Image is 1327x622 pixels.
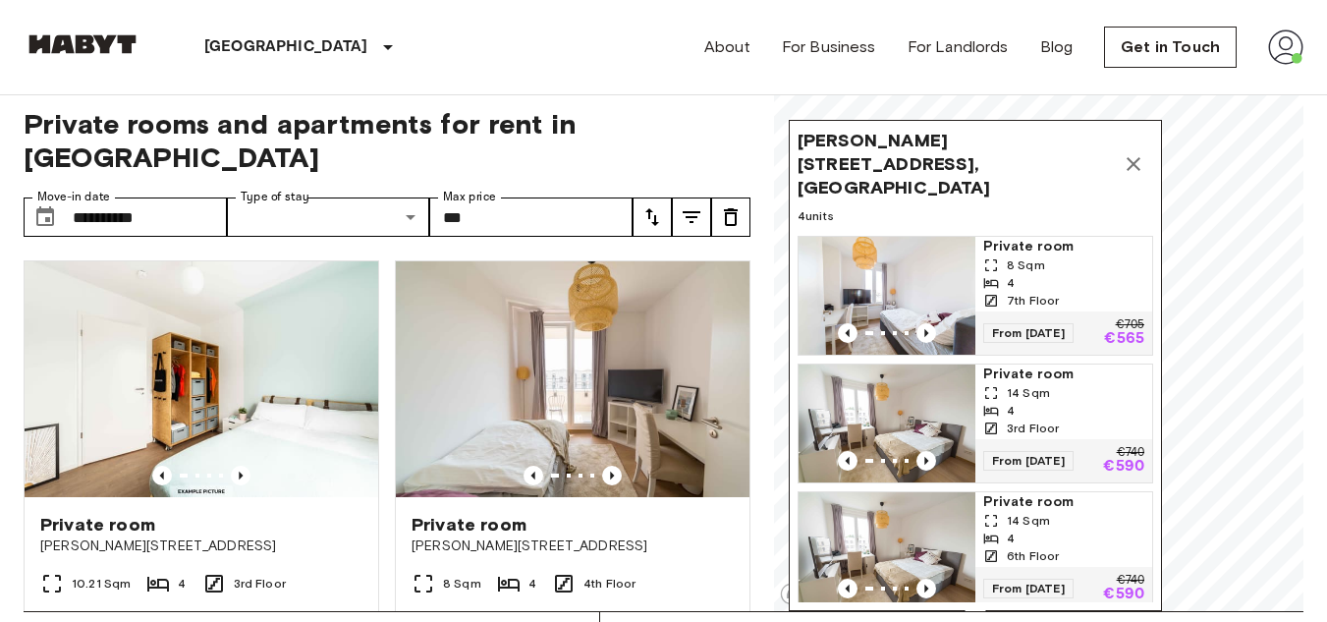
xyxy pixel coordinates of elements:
[711,198,750,237] button: tune
[1007,402,1015,420] span: 4
[1007,292,1059,310] span: 7th Floor
[1103,459,1144,475] p: €590
[798,491,1153,611] a: Marketing picture of unit DE-01-007-011-04HFPrevious imagePrevious imagePrivate room14 Sqm46th Fl...
[1007,512,1050,530] span: 14 Sqm
[24,34,141,54] img: Habyt
[37,189,110,205] label: Move-in date
[838,451,857,471] button: Previous image
[983,323,1074,343] span: From [DATE]
[1007,530,1015,547] span: 4
[178,575,186,593] span: 4
[1007,547,1059,565] span: 6th Floor
[1117,447,1144,459] p: €740
[838,323,857,343] button: Previous image
[241,189,309,205] label: Type of stay
[799,365,975,482] img: Marketing picture of unit DE-01-007-005-04HF
[1040,35,1074,59] a: Blog
[983,579,1074,598] span: From [DATE]
[234,575,286,593] span: 3rd Floor
[782,35,876,59] a: For Business
[602,466,622,485] button: Previous image
[798,207,1153,225] span: 4 units
[799,237,975,355] img: Marketing picture of unit DE-01-007-013-03HF
[412,513,526,537] span: Private room
[908,35,1009,59] a: For Landlords
[983,492,1144,512] span: Private room
[1007,274,1015,292] span: 4
[412,537,734,556] span: [PERSON_NAME][STREET_ADDRESS]
[24,107,750,174] span: Private rooms and apartments for rent in [GEOGRAPHIC_DATA]
[1104,331,1144,347] p: €565
[798,364,1153,483] a: Marketing picture of unit DE-01-007-005-04HFPrevious imagePrevious imagePrivate room14 Sqm43rd Fl...
[633,198,672,237] button: tune
[1103,587,1144,602] p: €590
[798,236,1153,356] a: Marketing picture of unit DE-01-007-013-03HFPrevious imagePrevious imagePrivate room8 Sqm47th Flo...
[25,261,378,497] img: Marketing picture of unit DE-01-09-011-04Q
[443,189,496,205] label: Max price
[983,451,1074,471] span: From [DATE]
[916,579,936,598] button: Previous image
[1007,420,1059,437] span: 3rd Floor
[672,198,711,237] button: tune
[524,466,543,485] button: Previous image
[40,537,362,556] span: [PERSON_NAME][STREET_ADDRESS]
[583,575,636,593] span: 4th Floor
[396,261,749,497] img: Marketing picture of unit DE-01-007-007-02HF
[789,120,1162,622] div: Map marker
[838,579,857,598] button: Previous image
[1007,384,1050,402] span: 14 Sqm
[1268,29,1303,65] img: avatar
[780,583,866,605] a: Mapbox logo
[798,129,1114,199] span: [PERSON_NAME][STREET_ADDRESS], [GEOGRAPHIC_DATA]
[231,466,250,485] button: Previous image
[26,198,65,237] button: Choose date, selected date is 18 Aug 2025
[443,575,481,593] span: 8 Sqm
[72,575,131,593] span: 10.21 Sqm
[983,237,1144,256] span: Private room
[916,323,936,343] button: Previous image
[1104,27,1237,68] a: Get in Touch
[983,365,1144,384] span: Private room
[916,451,936,471] button: Previous image
[1117,575,1144,587] p: €740
[40,513,155,537] span: Private room
[1116,319,1144,331] p: €705
[1007,256,1045,274] span: 8 Sqm
[799,492,975,610] img: Marketing picture of unit DE-01-007-011-04HF
[774,84,1303,611] canvas: Map
[204,35,368,59] p: [GEOGRAPHIC_DATA]
[704,35,750,59] a: About
[152,466,172,485] button: Previous image
[528,575,536,593] span: 4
